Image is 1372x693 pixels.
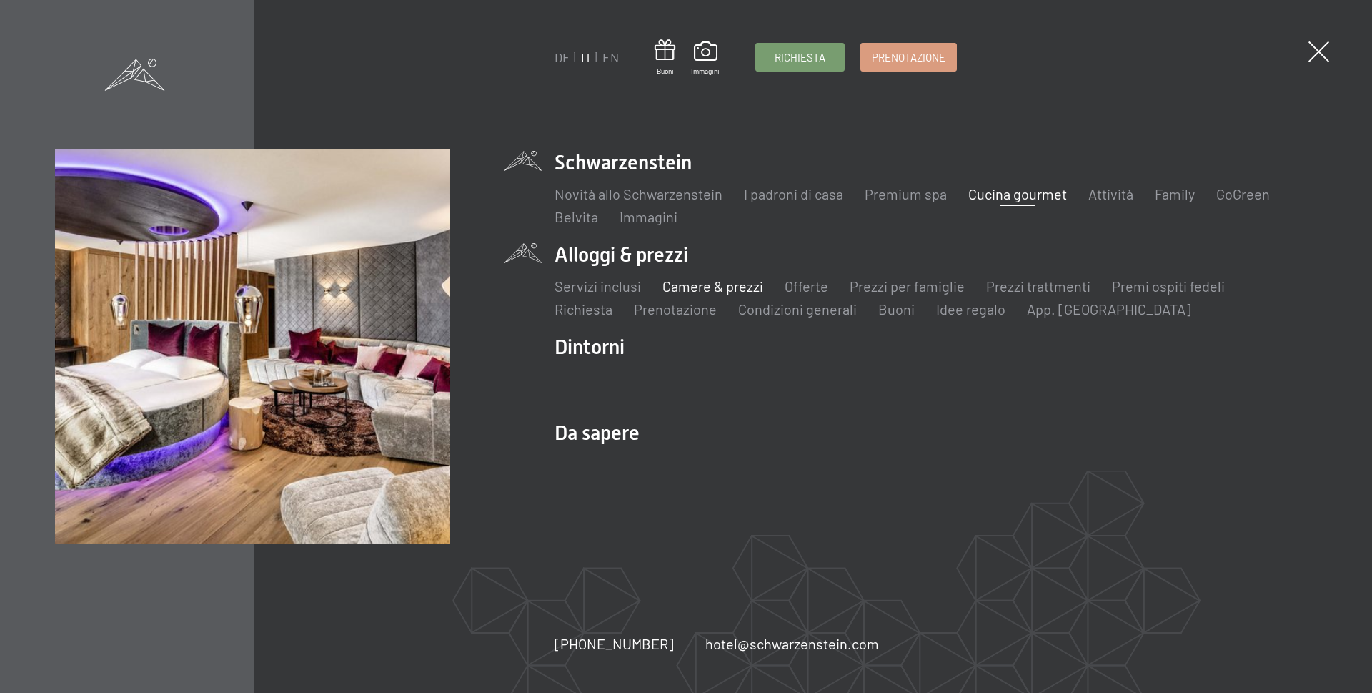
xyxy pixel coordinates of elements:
a: [PHONE_NUMBER] [555,634,674,654]
a: Immagini [691,41,720,76]
a: Condizioni generali [738,300,857,318]
a: DE [555,49,570,65]
a: Camere & prezzi [662,277,763,295]
a: Buoni [878,300,915,318]
a: App. [GEOGRAPHIC_DATA] [1027,300,1191,318]
a: IT [581,49,592,65]
a: Richiesta [756,44,844,71]
a: Richiesta [555,300,612,318]
a: Family [1155,185,1195,202]
a: Belvita [555,208,598,225]
span: Prenotazione [872,50,945,65]
a: Prezzi trattmenti [986,277,1090,295]
a: Buoni [655,39,675,76]
a: GoGreen [1216,185,1270,202]
a: Servizi inclusi [555,277,641,295]
a: Prenotazione [634,300,717,318]
a: Prezzi per famiglie [850,277,965,295]
a: Prenotazione [861,44,956,71]
a: Premi ospiti fedeli [1112,277,1225,295]
a: I padroni di casa [744,185,843,202]
a: Cucina gourmet [968,185,1067,202]
a: Offerte [785,277,828,295]
span: Richiesta [775,50,825,65]
a: hotel@schwarzenstein.com [705,634,879,654]
span: [PHONE_NUMBER] [555,635,674,652]
span: Buoni [655,66,675,76]
a: Idee regalo [936,300,1005,318]
a: EN [602,49,619,65]
span: Immagini [691,66,720,76]
a: Novità allo Schwarzenstein [555,185,722,202]
a: Immagini [620,208,677,225]
a: Premium spa [865,185,947,202]
a: Attività [1088,185,1133,202]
